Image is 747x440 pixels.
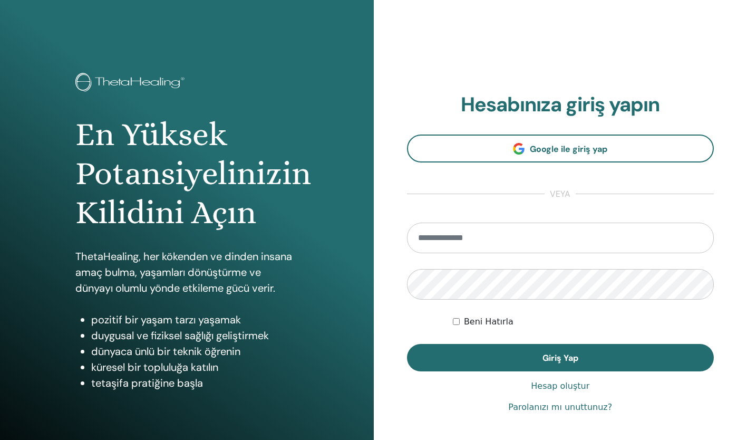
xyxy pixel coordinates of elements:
li: duygusal ve fiziksel sağlığı geliştirmek [91,328,298,343]
span: veya [545,188,576,200]
a: Parolanızı mı unuttunuz? [508,401,612,414]
h2: Hesabınıza giriş yapın [407,93,714,117]
li: küresel bir topluluğa katılın [91,359,298,375]
a: Hesap oluştur [531,380,589,393]
a: Google ile giriş yap [407,135,714,162]
button: Giriş Yap [407,344,714,371]
li: dünyaca ünlü bir teknik öğrenin [91,343,298,359]
li: tetaşifa pratiğine başla [91,375,298,391]
label: Beni Hatırla [464,315,513,328]
p: ThetaHealing, her kökenden ve dinden insana amaç bulma, yaşamları dönüştürme ve dünyayı olumlu yö... [75,248,298,296]
h1: En Yüksek Potansiyelinizin Kilidini Açın [75,115,298,233]
div: Keep me authenticated indefinitely or until I manually logout [453,315,714,328]
li: pozitif bir yaşam tarzı yaşamak [91,312,298,328]
span: Google ile giriş yap [530,144,607,155]
span: Giriş Yap [542,352,578,364]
